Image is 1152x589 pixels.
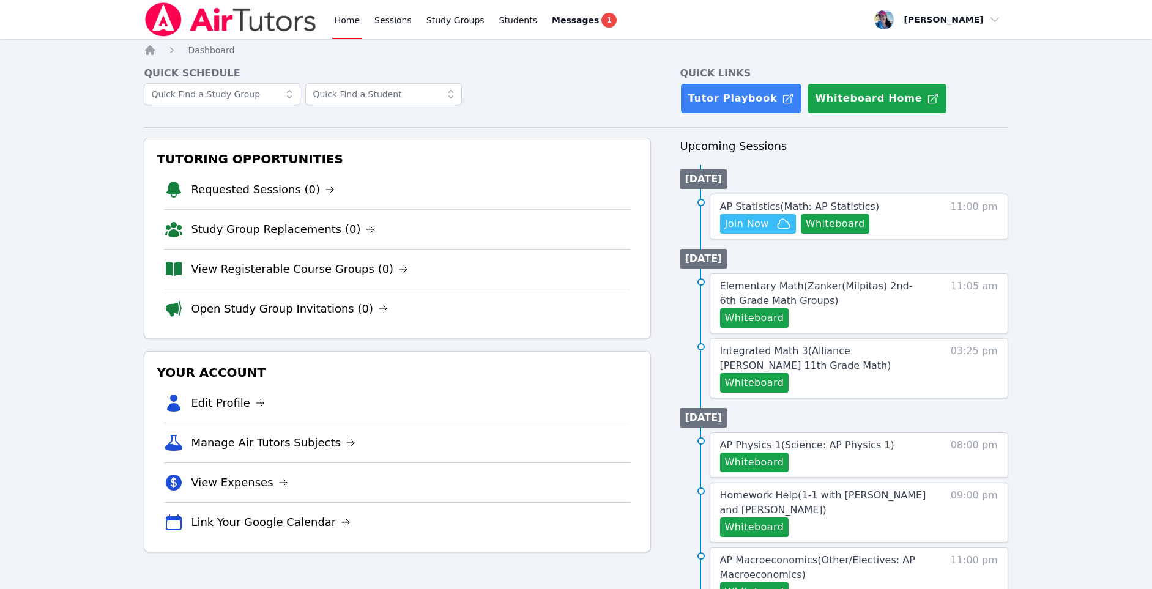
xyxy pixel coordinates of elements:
[720,517,789,537] button: Whiteboard
[720,279,929,308] a: Elementary Math(Zanker(Milpitas) 2nd-6th Grade Math Groups)
[720,453,789,472] button: Whiteboard
[951,199,998,234] span: 11:00 pm
[144,44,1008,56] nav: Breadcrumb
[191,395,265,412] a: Edit Profile
[720,280,913,306] span: Elementary Math ( Zanker(Milpitas) 2nd-6th Grade Math Groups )
[188,45,234,55] span: Dashboard
[720,199,880,214] a: AP Statistics(Math: AP Statistics)
[144,2,317,37] img: Air Tutors
[601,13,616,28] span: 1
[951,279,998,328] span: 11:05 am
[144,66,650,81] h4: Quick Schedule
[720,373,789,393] button: Whiteboard
[720,489,926,516] span: Homework Help ( 1-1 with [PERSON_NAME] and [PERSON_NAME] )
[191,434,355,451] a: Manage Air Tutors Subjects
[720,553,929,582] a: AP Macroeconomics(Other/Electives: AP Macroeconomics)
[552,14,599,26] span: Messages
[720,344,929,373] a: Integrated Math 3(Alliance [PERSON_NAME] 11th Grade Math)
[951,438,998,472] span: 08:00 pm
[951,344,998,393] span: 03:25 pm
[680,66,1008,81] h4: Quick Links
[680,138,1008,155] h3: Upcoming Sessions
[680,249,727,269] li: [DATE]
[191,181,335,198] a: Requested Sessions (0)
[680,408,727,428] li: [DATE]
[191,514,351,531] a: Link Your Google Calendar
[720,345,891,371] span: Integrated Math 3 ( Alliance [PERSON_NAME] 11th Grade Math )
[720,439,894,451] span: AP Physics 1 ( Science: AP Physics 1 )
[154,361,640,383] h3: Your Account
[188,44,234,56] a: Dashboard
[191,221,375,238] a: Study Group Replacements (0)
[191,261,408,278] a: View Registerable Course Groups (0)
[191,300,388,317] a: Open Study Group Invitations (0)
[305,83,462,105] input: Quick Find a Student
[680,83,803,114] a: Tutor Playbook
[144,83,300,105] input: Quick Find a Study Group
[191,474,288,491] a: View Expenses
[720,438,894,453] a: AP Physics 1(Science: AP Physics 1)
[720,488,929,517] a: Homework Help(1-1 with [PERSON_NAME] and [PERSON_NAME])
[680,169,727,189] li: [DATE]
[720,214,796,234] button: Join Now
[720,554,915,580] span: AP Macroeconomics ( Other/Electives: AP Macroeconomics )
[725,217,769,231] span: Join Now
[154,148,640,170] h3: Tutoring Opportunities
[720,201,880,212] span: AP Statistics ( Math: AP Statistics )
[801,214,870,234] button: Whiteboard
[720,308,789,328] button: Whiteboard
[807,83,947,114] button: Whiteboard Home
[951,488,998,537] span: 09:00 pm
